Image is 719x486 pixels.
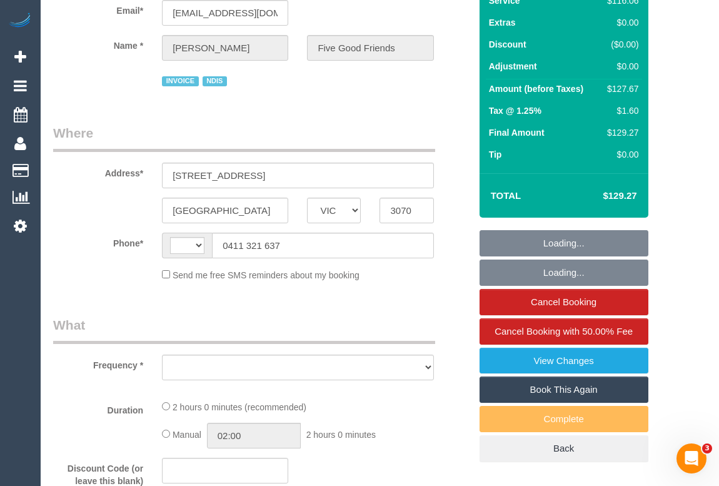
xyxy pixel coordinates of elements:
a: Book This Again [480,377,648,403]
label: Amount (before Taxes) [489,83,583,95]
legend: What [53,316,435,344]
div: ($0.00) [602,38,638,51]
label: Tax @ 1.25% [489,104,541,117]
input: Suburb* [162,198,288,223]
label: Tip [489,148,502,161]
strong: Total [491,190,521,201]
div: $0.00 [602,16,638,29]
a: Cancel Booking [480,289,648,315]
div: $127.67 [602,83,638,95]
label: Final Amount [489,126,545,139]
input: First Name* [162,35,288,61]
label: Discount [489,38,526,51]
a: View Changes [480,348,648,374]
a: Cancel Booking with 50.00% Fee [480,318,648,345]
label: Phone* [44,233,153,250]
span: 2 hours 0 minutes [306,430,376,440]
div: $0.00 [602,60,638,73]
span: Send me free SMS reminders about my booking [173,270,359,280]
label: Name * [44,35,153,52]
input: Post Code* [380,198,433,223]
span: 2 hours 0 minutes (recommended) [173,402,306,412]
img: Automaid Logo [8,13,33,30]
span: Cancel Booking with 50.00% Fee [495,326,633,337]
div: $129.27 [602,126,638,139]
label: Extras [489,16,516,29]
div: $0.00 [602,148,638,161]
span: Manual [173,430,201,440]
span: INVOICE [162,76,198,86]
label: Adjustment [489,60,537,73]
input: Phone* [212,233,433,258]
div: $1.60 [602,104,638,117]
label: Address* [44,163,153,180]
span: NDIS [203,76,227,86]
span: 3 [702,443,712,453]
input: Last Name* [307,35,433,61]
iframe: Intercom live chat [676,443,706,473]
label: Frequency * [44,355,153,372]
legend: Where [53,124,435,152]
h4: $129.27 [565,191,636,201]
label: Duration [44,400,153,417]
a: Back [480,435,648,462]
